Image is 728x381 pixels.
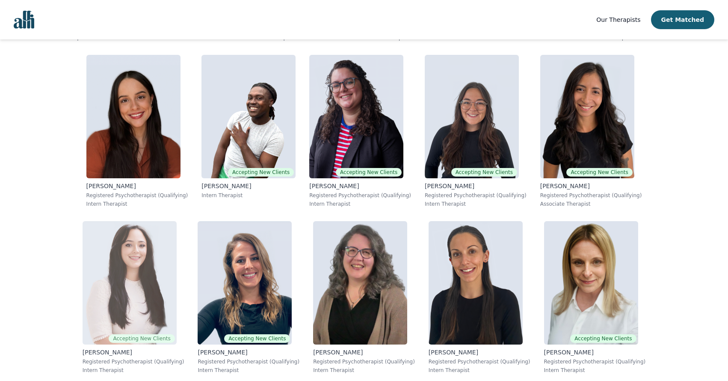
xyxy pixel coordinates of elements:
[540,201,642,207] p: Associate Therapist
[540,182,642,190] p: [PERSON_NAME]
[336,168,402,177] span: Accepting New Clients
[429,367,530,374] p: Intern Therapist
[596,16,640,23] span: Our Therapists
[429,358,530,365] p: Registered Psychotherapist (Qualifying)
[83,358,184,365] p: Registered Psychotherapist (Qualifying)
[76,214,191,381] a: Gloria_ZambranoAccepting New Clients[PERSON_NAME]Registered Psychotherapist (Qualifying)Intern Th...
[429,348,530,357] p: [PERSON_NAME]
[544,367,646,374] p: Intern Therapist
[540,192,642,199] p: Registered Psychotherapist (Qualifying)
[195,48,302,214] a: Anthony_KusiAccepting New Clients[PERSON_NAME]Intern Therapist
[425,55,519,178] img: Haile_Mcbride
[86,192,188,199] p: Registered Psychotherapist (Qualifying)
[651,10,714,29] button: Get Matched
[198,221,292,345] img: Rachel_Bickley
[86,55,181,178] img: Laura_Grohovac
[86,182,188,190] p: [PERSON_NAME]
[425,201,527,207] p: Intern Therapist
[228,168,294,177] span: Accepting New Clients
[80,48,195,214] a: Laura_Grohovac[PERSON_NAME]Registered Psychotherapist (Qualifying)Intern Therapist
[313,221,407,345] img: Kathleen_Hastings
[198,358,299,365] p: Registered Psychotherapist (Qualifying)
[198,367,299,374] p: Intern Therapist
[418,48,533,214] a: Haile_McbrideAccepting New Clients[PERSON_NAME]Registered Psychotherapist (Qualifying)Intern Ther...
[566,168,632,177] span: Accepting New Clients
[302,48,418,214] a: Cayley_HansonAccepting New Clients[PERSON_NAME]Registered Psychotherapist (Qualifying)Intern Ther...
[533,48,649,214] a: Natalia_SarmientoAccepting New Clients[PERSON_NAME]Registered Psychotherapist (Qualifying)Associa...
[309,192,411,199] p: Registered Psychotherapist (Qualifying)
[191,214,306,381] a: Rachel_BickleyAccepting New Clients[PERSON_NAME]Registered Psychotherapist (Qualifying)Intern The...
[309,201,411,207] p: Intern Therapist
[224,334,290,343] span: Accepting New Clients
[425,182,527,190] p: [PERSON_NAME]
[422,214,537,381] a: Leeann_Sill[PERSON_NAME]Registered Psychotherapist (Qualifying)Intern Therapist
[544,221,638,345] img: Megan_Ridout
[201,55,296,178] img: Anthony_Kusi
[83,348,184,357] p: [PERSON_NAME]
[313,367,415,374] p: Intern Therapist
[83,221,177,345] img: Gloria_Zambrano
[540,55,634,178] img: Natalia_Sarmiento
[313,348,415,357] p: [PERSON_NAME]
[14,11,34,29] img: alli logo
[451,168,517,177] span: Accepting New Clients
[309,55,403,178] img: Cayley_Hanson
[570,334,636,343] span: Accepting New Clients
[313,358,415,365] p: Registered Psychotherapist (Qualifying)
[83,367,184,374] p: Intern Therapist
[198,348,299,357] p: [PERSON_NAME]
[306,214,422,381] a: Kathleen_Hastings[PERSON_NAME]Registered Psychotherapist (Qualifying)Intern Therapist
[544,358,646,365] p: Registered Psychotherapist (Qualifying)
[544,348,646,357] p: [PERSON_NAME]
[109,334,175,343] span: Accepting New Clients
[309,182,411,190] p: [PERSON_NAME]
[537,214,653,381] a: Megan_RidoutAccepting New Clients[PERSON_NAME]Registered Psychotherapist (Qualifying)Intern Thera...
[201,192,296,199] p: Intern Therapist
[201,182,296,190] p: [PERSON_NAME]
[596,15,640,25] a: Our Therapists
[429,221,523,345] img: Leeann_Sill
[86,201,188,207] p: Intern Therapist
[425,192,527,199] p: Registered Psychotherapist (Qualifying)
